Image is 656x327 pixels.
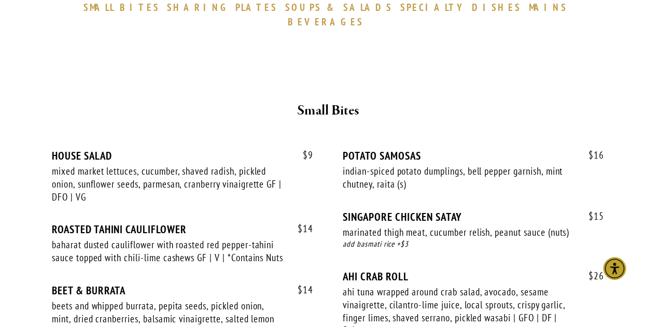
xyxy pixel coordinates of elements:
[343,149,604,162] div: POTATO SAMOSAS
[83,1,165,13] a: SMALLBITES
[52,284,313,297] div: BEET & BURRATA
[400,1,526,13] a: SPECIALTYDISHES
[326,1,338,13] span: &
[589,210,594,222] span: $
[288,16,364,28] span: BEVERAGES
[343,165,575,190] div: indian-spiced potato dumplings, bell pepper garnish, mint chutney, raita (s)
[120,1,160,13] span: BITES
[235,1,277,13] span: PLATES
[472,1,521,13] span: DISHES
[52,165,284,203] div: mixed market lettuces, cucumber, shaved radish, pickled onion, sunflower seeds, parmesan, cranber...
[528,1,567,13] span: MAINS
[285,1,322,13] span: SOUPS
[589,269,594,282] span: $
[578,149,604,161] span: 16
[603,257,626,280] div: Accessibility Menu
[52,223,313,236] div: ROASTED TAHINI CAULIFLOWER
[292,149,313,161] span: 9
[298,283,303,296] span: $
[52,149,313,162] div: HOUSE SALAD
[303,149,308,161] span: $
[528,1,573,13] a: MAINS
[343,210,604,223] div: SINGAPORE CHICKEN SATAY
[343,238,604,250] div: add basmati rice +$3
[167,1,230,13] span: SHARING
[400,1,467,13] span: SPECIALTY
[167,1,282,13] a: SHARINGPLATES
[285,1,398,13] a: SOUPS&SALADS
[298,222,303,235] span: $
[287,284,313,296] span: 14
[589,149,594,161] span: $
[343,1,393,13] span: SALADS
[83,1,115,13] span: SMALL
[297,102,359,120] strong: Small Bites
[288,16,369,28] a: BEVERAGES
[578,210,604,222] span: 15
[287,223,313,235] span: 14
[52,238,284,264] div: baharat dusted cauliflower with roasted red pepper-tahini sauce topped with chili-lime cashews GF...
[343,270,604,283] div: AHI CRAB ROLL
[343,226,575,239] div: marinated thigh meat, cucumber relish, peanut sauce (nuts)
[578,270,604,282] span: 26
